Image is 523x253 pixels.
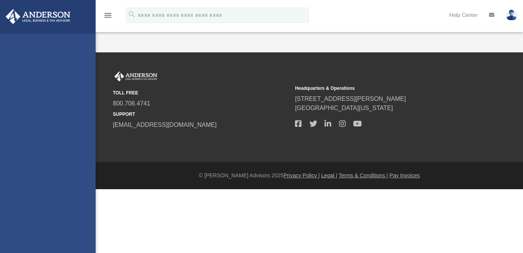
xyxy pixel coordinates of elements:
img: Anderson Advisors Platinum Portal [3,9,73,24]
i: search [128,10,136,19]
a: [GEOGRAPHIC_DATA][US_STATE] [295,105,393,111]
a: Privacy Policy | [283,172,320,178]
a: [STREET_ADDRESS][PERSON_NAME] [295,96,406,102]
a: Terms & Conditions | [339,172,388,178]
a: [EMAIL_ADDRESS][DOMAIN_NAME] [113,122,217,128]
small: TOLL FREE [113,89,290,96]
div: © [PERSON_NAME] Advisors 2025 [96,172,523,180]
img: Anderson Advisors Platinum Portal [113,71,159,81]
a: menu [103,15,112,20]
a: Legal | [321,172,337,178]
small: Headquarters & Operations [295,85,472,92]
a: Pay Invoices [389,172,420,178]
a: 800.706.4741 [113,100,150,107]
small: SUPPORT [113,111,290,118]
img: User Pic [506,10,517,21]
i: menu [103,11,112,20]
